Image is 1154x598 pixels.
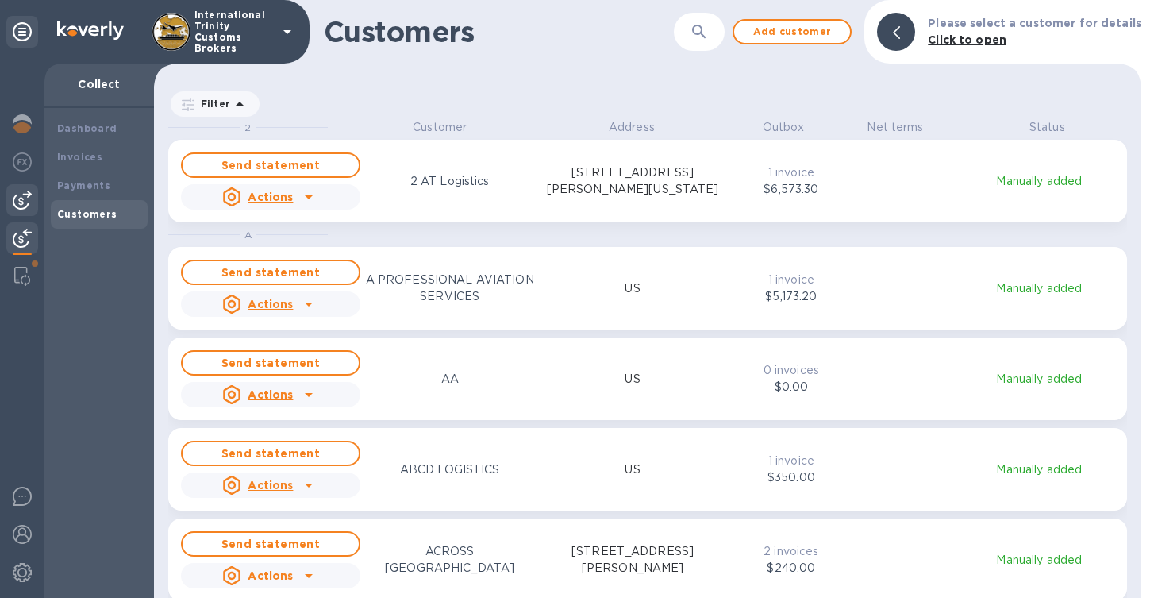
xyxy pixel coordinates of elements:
[552,119,711,136] p: Address
[57,21,124,40] img: Logo
[756,469,828,486] p: $350.00
[248,388,293,401] u: Actions
[244,229,252,241] span: A
[57,208,117,220] b: Customers
[168,140,1127,222] button: Send statementActions2 AT Logistics[STREET_ADDRESS][PERSON_NAME][US_STATE]1 invoice$6,573.30Manua...
[248,479,293,492] u: Actions
[928,33,1006,46] b: Click to open
[360,272,540,305] p: A PROFESSIONAL AVIATION SERVICES
[13,152,32,172] img: Foreign exchange
[410,173,490,190] p: 2 AT Logistics
[360,119,520,136] p: Customer
[57,122,117,134] b: Dashboard
[744,119,824,136] p: Outbox
[57,151,102,163] b: Invoices
[195,353,346,372] span: Send statement
[244,122,251,133] span: 2
[168,338,1127,420] button: Send statementActionsAAUS0 invoices$0.00Manually added
[195,534,346,554] span: Send statement
[248,569,293,582] u: Actions
[756,379,828,395] p: $0.00
[625,280,640,297] p: US
[6,16,38,48] div: Unpin categories
[756,181,828,198] p: $6,573.30
[168,247,1127,330] button: Send statementActionsA PROFESSIONAL AVIATION SERVICESUS1 invoice$5,173.20Manually added
[194,10,274,54] p: International Trinity Customs Brokers
[625,371,640,388] p: US
[195,263,346,282] span: Send statement
[57,179,110,191] b: Payments
[168,428,1127,511] button: Send statementActionsABCD LOGISTICSUS1 invoice$350.00Manually added
[756,543,828,560] p: 2 invoices
[756,164,828,181] p: 1 invoice
[441,371,459,388] p: AA
[181,531,360,557] button: Send statement
[543,164,723,198] p: [STREET_ADDRESS][PERSON_NAME][US_STATE]
[57,76,141,92] p: Collect
[961,173,1117,190] p: Manually added
[360,543,540,577] p: ACROSS [GEOGRAPHIC_DATA]
[181,260,360,285] button: Send statement
[168,119,1141,598] div: grid
[961,552,1117,569] p: Manually added
[756,362,828,379] p: 0 invoices
[195,156,346,175] span: Send statement
[756,272,828,288] p: 1 invoice
[756,453,828,469] p: 1 invoice
[961,371,1117,388] p: Manually added
[961,461,1117,478] p: Manually added
[324,15,644,48] h1: Customers
[194,97,230,110] p: Filter
[733,19,852,44] button: Add customer
[248,191,293,203] u: Actions
[928,17,1141,29] b: Please select a customer for details
[543,543,723,577] p: [STREET_ADDRESS][PERSON_NAME]
[195,444,346,463] span: Send statement
[961,280,1117,297] p: Manually added
[747,22,837,41] span: Add customer
[181,152,360,178] button: Send statement
[756,288,828,305] p: $5,173.20
[967,119,1127,136] p: Status
[756,560,828,577] p: $240.00
[181,441,360,466] button: Send statement
[400,461,500,478] p: ABCD LOGISTICS
[856,119,936,136] p: Net terms
[248,298,293,311] u: Actions
[181,350,360,376] button: Send statement
[625,461,640,478] p: US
